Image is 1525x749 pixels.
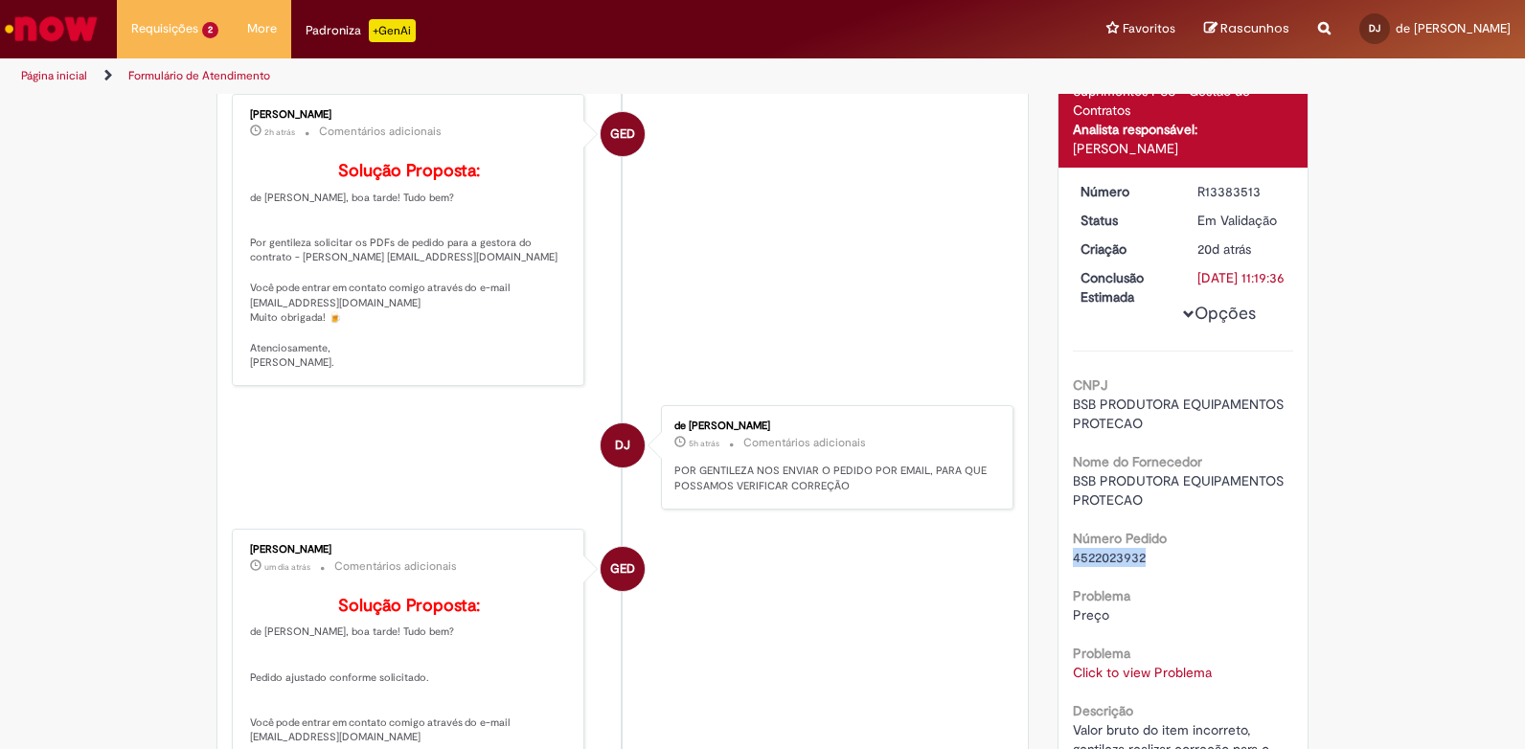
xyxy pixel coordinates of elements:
b: Problema [1073,587,1130,604]
div: [DATE] 11:19:36 [1197,268,1286,287]
span: 2 [202,22,218,38]
p: POR GENTILEZA NOS ENVIAR O PEDIDO POR EMAIL, PARA QUE POSSAMOS VERIFICAR CORREÇÃO [674,464,993,493]
a: Rascunhos [1204,20,1289,38]
a: Formulário de Atendimento [128,68,270,83]
span: um dia atrás [264,561,310,573]
a: Click to view Problema [1073,664,1212,681]
span: GED [610,546,635,592]
span: More [247,19,277,38]
time: 27/08/2025 11:18:42 [689,438,719,449]
dt: Número [1066,182,1184,201]
div: Analista responsável: [1073,120,1294,139]
div: de Castro Junior [601,423,645,467]
a: Página inicial [21,68,87,83]
div: Em Validação [1197,211,1286,230]
time: 26/08/2025 14:29:35 [264,561,310,573]
div: 08/08/2025 15:19:32 [1197,239,1286,259]
span: GED [610,111,635,157]
span: 2h atrás [264,126,295,138]
span: DJ [1369,22,1380,34]
div: Padroniza [306,19,416,42]
small: Comentários adicionais [334,558,457,575]
span: de [PERSON_NAME] [1396,20,1511,36]
small: Comentários adicionais [319,124,442,140]
b: Nome do Fornecedor [1073,453,1202,470]
dt: Conclusão Estimada [1066,268,1184,306]
span: Rascunhos [1220,19,1289,37]
span: BSB PRODUTORA EQUIPAMENTOS PROTECAO [1073,396,1287,432]
div: Gabriele Estefane Da Silva [601,112,645,156]
span: Preço [1073,606,1109,624]
time: 27/08/2025 13:53:33 [264,126,295,138]
img: ServiceNow [2,10,101,48]
span: Requisições [131,19,198,38]
div: Suprimentos PSS - Gestão de Contratos [1073,81,1294,120]
span: BSB PRODUTORA EQUIPAMENTOS PROTECAO [1073,472,1287,509]
b: Solução Proposta: [338,160,480,182]
span: 4522023932 [1073,549,1146,566]
div: Gabriele Estefane Da Silva [601,547,645,591]
time: 08/08/2025 15:19:32 [1197,240,1251,258]
div: de [PERSON_NAME] [674,420,993,432]
div: [PERSON_NAME] [250,109,569,121]
div: [PERSON_NAME] [1073,139,1294,158]
b: Problema [1073,645,1130,662]
dt: Criação [1066,239,1184,259]
div: [PERSON_NAME] [250,544,569,556]
b: Solução Proposta: [338,595,480,617]
span: 20d atrás [1197,240,1251,258]
b: Descrição [1073,702,1133,719]
span: DJ [615,422,630,468]
b: Número Pedido [1073,530,1167,547]
small: Comentários adicionais [743,435,866,451]
dt: Status [1066,211,1184,230]
span: Favoritos [1123,19,1175,38]
span: 5h atrás [689,438,719,449]
div: R13383513 [1197,182,1286,201]
p: +GenAi [369,19,416,42]
p: de [PERSON_NAME], boa tarde! Tudo bem? Por gentileza solicitar os PDFs de pedido para a gestora d... [250,162,569,371]
ul: Trilhas de página [14,58,1002,94]
b: CNPJ [1073,376,1107,394]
